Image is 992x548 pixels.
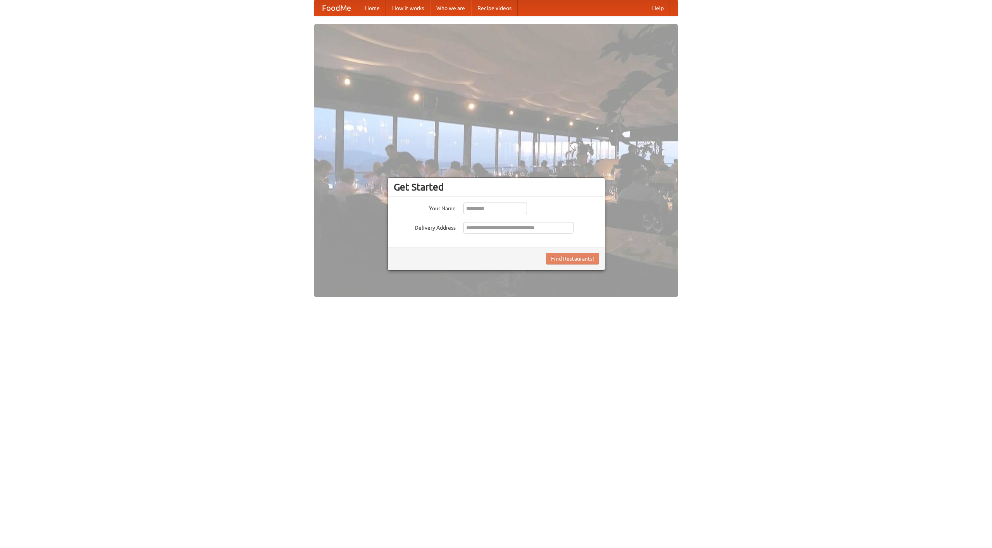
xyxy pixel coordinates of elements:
a: Recipe videos [471,0,518,16]
a: How it works [386,0,430,16]
label: Your Name [394,203,456,212]
a: Help [646,0,670,16]
a: Home [359,0,386,16]
a: FoodMe [314,0,359,16]
button: Find Restaurants! [546,253,599,265]
h3: Get Started [394,181,599,193]
a: Who we are [430,0,471,16]
label: Delivery Address [394,222,456,232]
